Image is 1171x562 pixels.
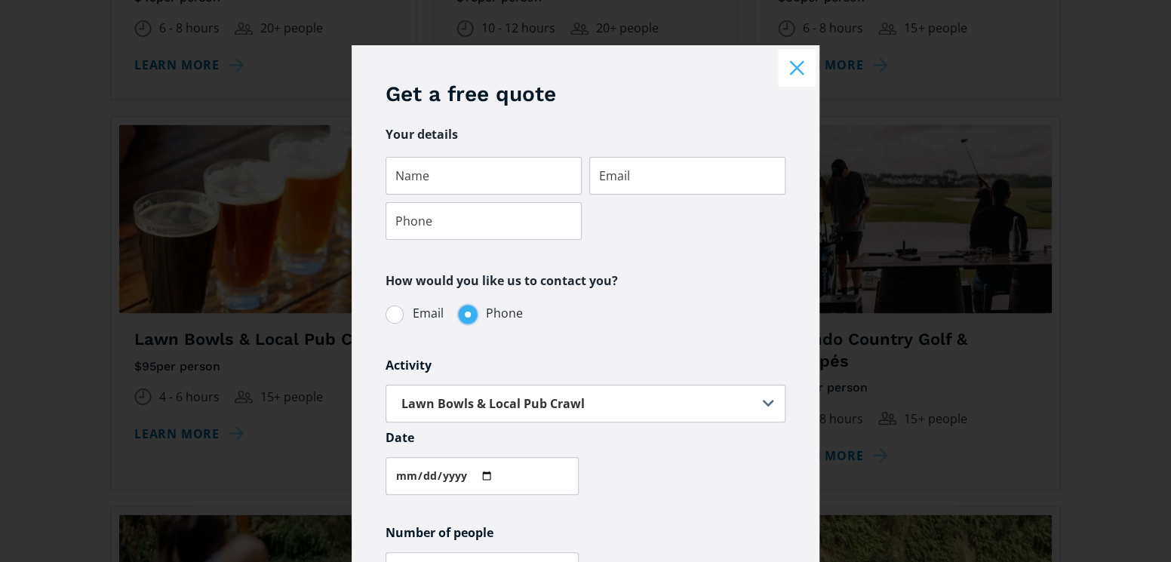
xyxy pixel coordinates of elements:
button: Close modal [778,49,816,87]
input: Email [589,157,785,195]
span: Email [413,303,444,324]
h6: Date [386,430,785,446]
h6: Number of people [386,525,785,541]
legend: How would you like us to contact you? [386,270,618,292]
legend: Your details [386,124,458,146]
input: Phone [386,202,582,240]
h3: Get a free quote [386,79,785,109]
span: Phone [486,303,523,324]
input: Name [386,157,582,195]
h6: Activity [386,358,785,373]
